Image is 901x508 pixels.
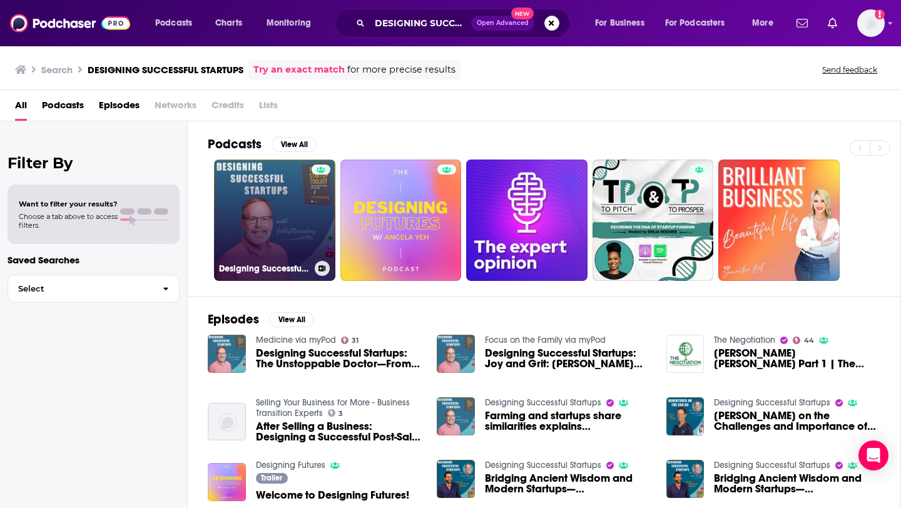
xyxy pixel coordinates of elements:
[269,312,314,327] button: View All
[155,14,192,32] span: Podcasts
[858,440,888,470] div: Open Intercom Messenger
[793,337,814,344] a: 44
[485,473,651,494] span: Bridging Ancient Wisdom and Modern Startups—[PERSON_NAME]'s Resilience Blueprint
[665,14,725,32] span: For Podcasters
[485,348,651,369] a: Designing Successful Startups: Joy and Grit: Bennett Maxwell's Recipe for Entrepreneurial Success
[485,460,601,470] a: Designing Successful Startups
[666,460,705,498] img: Bridging Ancient Wisdom and Modern Startups—Alessandro Grampa's Resilience Blueprint
[19,200,118,208] span: Want to filter your results?
[714,473,880,494] a: Bridging Ancient Wisdom and Modern Startups—Alessandro Grampa's Resilience Blueprint
[875,9,885,19] svg: Add a profile image
[857,9,885,37] span: Logged in as notablypr2
[471,16,534,31] button: Open AdvancedNew
[256,490,409,500] a: Welcome to Designing Futures!
[743,13,789,33] button: open menu
[8,275,180,303] button: Select
[261,474,282,482] span: Trailer
[752,14,773,32] span: More
[485,397,601,408] a: Designing Successful Startups
[208,403,246,441] img: After Selling a Business: Designing a Successful Post-Sale Life
[8,254,180,266] p: Saved Searches
[477,20,529,26] span: Open Advanced
[714,410,880,432] span: [PERSON_NAME] on the Challenges and Importance of Semiconductor Startups
[258,13,327,33] button: open menu
[146,13,208,33] button: open menu
[714,460,830,470] a: Designing Successful Startups
[272,137,317,152] button: View All
[208,335,246,373] img: Designing Successful Startups: The Unstoppable Doctor—From Blade Runner to Brain Trust
[256,460,325,470] a: Designing Futures
[511,8,534,19] span: New
[15,95,27,121] a: All
[19,212,118,230] span: Choose a tab above to access filters.
[857,9,885,37] button: Show profile menu
[259,95,278,121] span: Lists
[818,64,881,75] button: Send feedback
[88,64,243,76] h3: DESIGNING SUCCESSFUL STARTUPS
[256,348,422,369] a: Designing Successful Startups: The Unstoppable Doctor—From Blade Runner to Brain Trust
[437,335,475,373] img: Designing Successful Startups: Joy and Grit: Bennett Maxwell's Recipe for Entrepreneurial Success
[215,14,242,32] span: Charts
[214,160,335,281] a: Designing Successful Startups
[485,410,651,432] a: Farming and startups share similarities explains Jessi Roesch
[211,95,244,121] span: Credits
[792,13,813,34] a: Show notifications dropdown
[347,9,582,38] div: Search podcasts, credits, & more...
[256,397,410,419] a: Selling Your Business for More - Business Transition Experts
[328,409,344,417] a: 3
[10,11,130,35] img: Podchaser - Follow, Share and Rate Podcasts
[485,473,651,494] a: Bridging Ancient Wisdom and Modern Startups—Alessandro Grampa's Resilience Blueprint
[8,285,153,293] span: Select
[714,473,880,494] span: Bridging Ancient Wisdom and Modern Startups—[PERSON_NAME]'s Resilience Blueprint
[437,397,475,435] img: Farming and startups share similarities explains Jessi Roesch
[41,64,73,76] h3: Search
[267,14,311,32] span: Monitoring
[666,397,705,435] a: Nick Kepler on the Challenges and Importance of Semiconductor Startups
[352,338,359,343] span: 31
[339,411,343,417] span: 3
[714,397,830,408] a: Designing Successful Startups
[823,13,842,34] a: Show notifications dropdown
[370,13,471,33] input: Search podcasts, credits, & more...
[804,338,814,343] span: 44
[219,263,310,274] h3: Designing Successful Startups
[714,348,880,369] span: [PERSON_NAME] [PERSON_NAME] Part 1 | The Distinguishing Characteristics Of Successful APAC Startups
[485,348,651,369] span: Designing Successful Startups: Joy and Grit: [PERSON_NAME] Recipe for Entrepreneurial Success
[42,95,84,121] a: Podcasts
[8,154,180,172] h2: Filter By
[341,337,359,344] a: 31
[207,13,250,33] a: Charts
[347,63,456,77] span: for more precise results
[208,136,317,152] a: PodcastsView All
[485,410,651,432] span: Farming and startups share similarities explains [PERSON_NAME]
[714,335,775,345] a: The Negotiation
[714,410,880,432] a: Nick Kepler on the Challenges and Importance of Semiconductor Startups
[208,312,259,327] h2: Episodes
[208,463,246,501] img: Welcome to Designing Futures!
[485,335,606,345] a: Focus on the Family via myPod
[256,421,422,442] a: After Selling a Business: Designing a Successful Post-Sale Life
[595,14,644,32] span: For Business
[437,460,475,498] img: Bridging Ancient Wisdom and Modern Startups—Alessandro Grampa's Resilience Blueprint
[99,95,140,121] a: Episodes
[155,95,196,121] span: Networks
[666,335,705,373] img: William Bao Bean Part 1 | The Distinguishing Characteristics Of Successful APAC Startups
[208,312,314,327] a: EpisodesView All
[657,13,743,33] button: open menu
[256,335,336,345] a: Medicine via myPod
